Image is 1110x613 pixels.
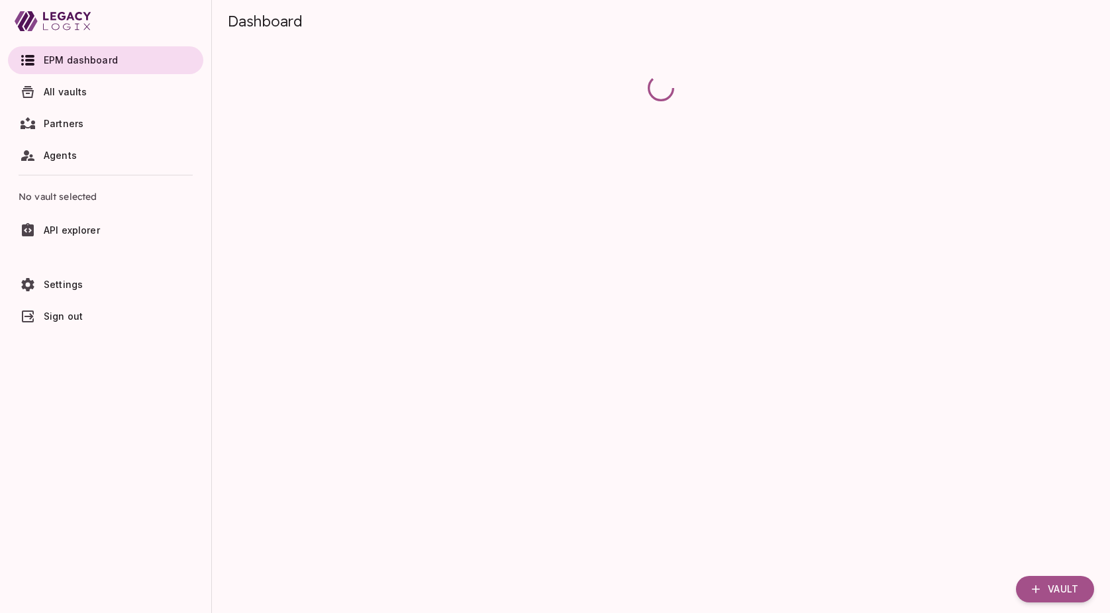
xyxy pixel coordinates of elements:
span: Agents [44,150,77,161]
a: Settings [8,271,203,299]
a: Agents [8,142,203,169]
a: Sign out [8,303,203,330]
span: Settings [44,279,83,290]
span: Sign out [44,310,83,322]
span: Partners [44,118,83,129]
a: Partners [8,110,203,138]
span: Dashboard [228,12,303,30]
a: API explorer [8,216,203,244]
button: Vault [1016,576,1094,602]
span: API explorer [44,224,100,236]
span: No vault selected [19,181,193,212]
span: Vault [1048,583,1078,595]
a: EPM dashboard [8,46,203,74]
span: EPM dashboard [44,54,118,66]
a: All vaults [8,78,203,106]
span: All vaults [44,86,87,97]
